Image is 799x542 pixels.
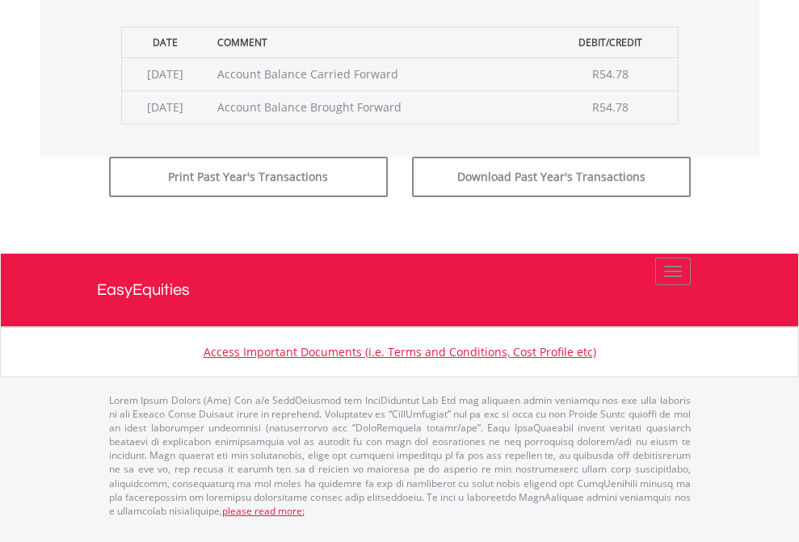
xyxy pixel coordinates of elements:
a: Access Important Documents (i.e. Terms and Conditions, Cost Profile etc) [204,344,596,359]
td: Account Balance Brought Forward [209,90,544,124]
th: Comment [209,27,544,57]
td: Account Balance Carried Forward [209,57,544,90]
button: Download Past Year's Transactions [412,157,691,197]
span: R54.78 [592,99,629,115]
span: R54.78 [592,66,629,82]
th: Debit/Credit [544,27,678,57]
p: Lorem Ipsum Dolors (Ame) Con a/e SeddOeiusmod tem InciDiduntut Lab Etd mag aliquaen admin veniamq... [109,393,691,518]
th: Date [121,27,209,57]
td: [DATE] [121,57,209,90]
td: [DATE] [121,90,209,124]
a: please read more: [222,504,305,518]
a: EasyEquities [97,254,703,326]
button: Print Past Year's Transactions [109,157,388,197]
